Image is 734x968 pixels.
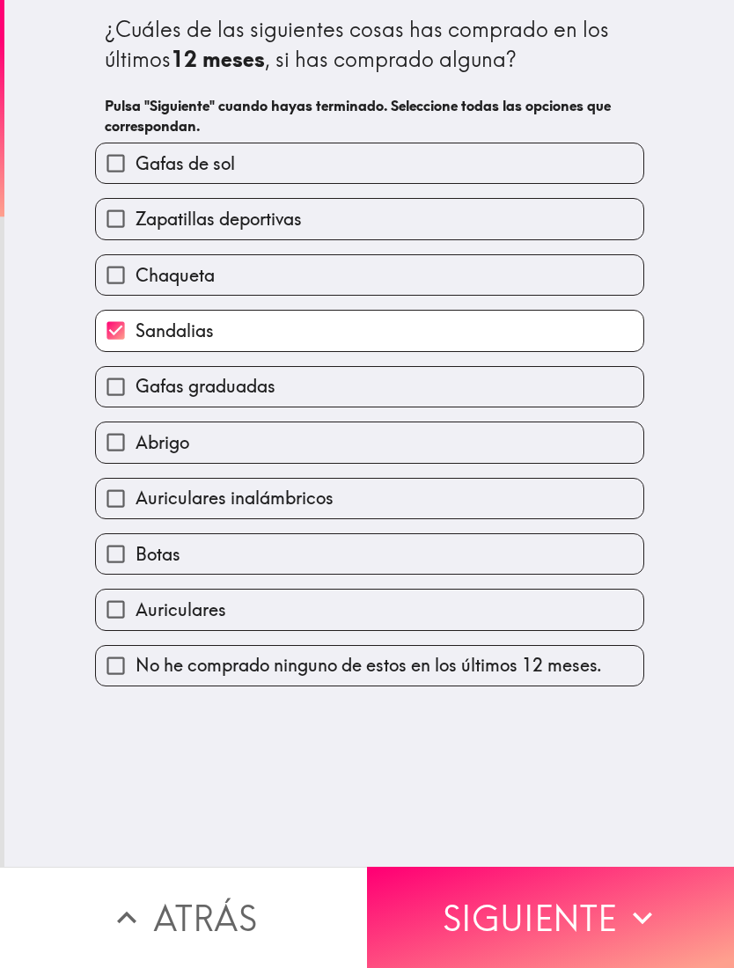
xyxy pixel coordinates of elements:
[96,199,643,238] button: Zapatillas deportivas
[136,542,180,567] span: Botas
[96,646,643,686] button: No he comprado ninguno de estos en los últimos 12 meses.
[136,263,215,288] span: Chaqueta
[136,486,334,510] span: Auriculares inalámbricos
[136,374,275,399] span: Gafas graduadas
[96,311,643,350] button: Sandalias
[96,479,643,518] button: Auriculares inalámbricos
[367,867,734,968] button: Siguiente
[96,367,643,407] button: Gafas graduadas
[96,534,643,574] button: Botas
[136,319,214,343] span: Sandalias
[136,151,235,176] span: Gafas de sol
[105,96,635,136] h6: Pulsa "Siguiente" cuando hayas terminado. Seleccione todas las opciones que correspondan.
[96,143,643,183] button: Gafas de sol
[105,15,635,74] div: ¿Cuáles de las siguientes cosas has comprado en los últimos , si has comprado alguna?
[171,46,265,72] b: 12 meses
[96,255,643,295] button: Chaqueta
[136,207,302,231] span: Zapatillas deportivas
[96,590,643,629] button: Auriculares
[96,422,643,462] button: Abrigo
[136,653,602,678] span: No he comprado ninguno de estos en los últimos 12 meses.
[136,430,189,455] span: Abrigo
[136,598,226,622] span: Auriculares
